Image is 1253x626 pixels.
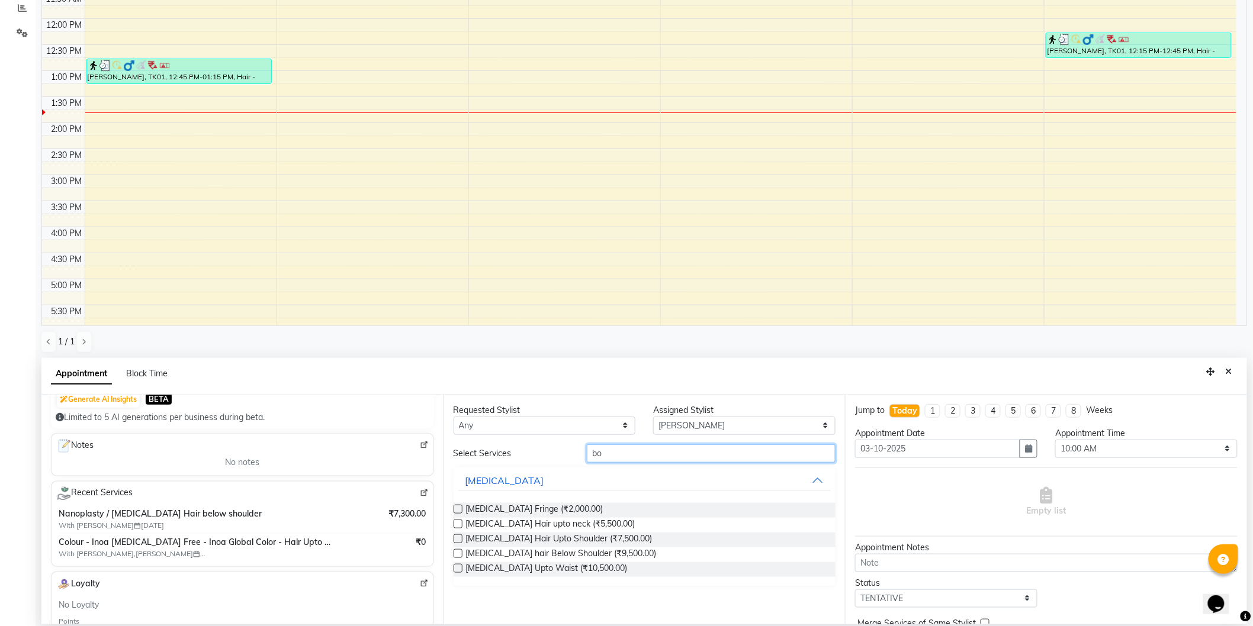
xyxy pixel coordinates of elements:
[465,473,544,488] div: [MEDICAL_DATA]
[1026,404,1041,418] li: 6
[44,45,85,57] div: 12:30 PM
[653,404,836,417] div: Assigned Stylist
[466,503,603,518] span: [MEDICAL_DATA] Fringe (₹2,000.00)
[49,279,85,292] div: 5:00 PM
[49,71,85,83] div: 1:00 PM
[49,149,85,162] div: 2:30 PM
[1027,487,1066,517] span: Empty list
[1086,404,1113,417] div: Weeks
[416,536,426,548] span: ₹0
[945,404,960,418] li: 2
[855,577,1037,589] div: Status
[1046,404,1061,418] li: 7
[466,533,653,547] span: [MEDICAL_DATA] Hair Upto Shoulder (₹7,500.00)
[49,253,85,266] div: 4:30 PM
[56,438,94,454] span: Notes
[1055,427,1238,440] div: Appointment Time
[49,305,85,318] div: 5:30 PM
[855,427,1037,440] div: Appointment Date
[51,363,112,385] span: Appointment
[985,404,1001,418] li: 4
[49,227,85,240] div: 4:00 PM
[855,404,885,417] div: Jump to
[49,123,85,135] div: 2:00 PM
[445,447,578,460] div: Select Services
[56,486,133,501] span: Recent Services
[225,456,259,469] span: No notes
[59,508,334,520] span: Nanoplasty / [MEDICAL_DATA] Hair below shoulder
[146,393,172,405] span: BETA
[1203,579,1241,614] iframe: chat widget
[1005,404,1021,418] li: 5
[56,577,100,592] span: Loyalty
[892,405,917,417] div: Today
[59,520,207,531] span: With [PERSON_NAME] [DATE]
[57,391,140,408] button: Generate AI Insights
[965,404,981,418] li: 3
[458,470,831,491] button: [MEDICAL_DATA]
[59,548,207,559] span: With [PERSON_NAME],[PERSON_NAME] [DATE]
[1046,33,1231,57] div: [PERSON_NAME], TK01, 12:15 PM-12:45 PM, Hair - [PERSON_NAME] Trim - Crafting ([DEMOGRAPHIC_DATA])
[1066,404,1081,418] li: 8
[49,201,85,214] div: 3:30 PM
[49,97,85,109] div: 1:30 PM
[58,335,75,348] span: 1 / 1
[855,541,1238,554] div: Appointment Notes
[855,440,1020,458] input: yyyy-mm-dd
[56,411,429,424] div: Limited to 5 AI generations per business during beta.
[44,19,85,31] div: 12:00 PM
[587,444,836,463] input: Search by service name
[925,404,940,418] li: 1
[466,547,657,562] span: [MEDICAL_DATA] hair Below Shoulder (₹9,500.00)
[49,175,85,188] div: 3:00 PM
[466,518,635,533] span: [MEDICAL_DATA] Hair upto neck (₹5,500.00)
[87,59,271,83] div: [PERSON_NAME], TK01, 12:45 PM-01:15 PM, Hair - Hair Cut ([DEMOGRAPHIC_DATA])
[126,368,168,379] span: Block Time
[454,404,636,417] div: Requested Stylist
[466,562,628,577] span: [MEDICAL_DATA] Upto Waist (₹10,500.00)
[389,508,426,520] span: ₹7,300.00
[1220,363,1238,381] button: Close
[59,536,334,548] span: Colour - Inoa [MEDICAL_DATA] Free - Inoa Global Color - Hair Upto Shoulder ([DEMOGRAPHIC_DATA]),N...
[59,599,99,611] span: No Loyalty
